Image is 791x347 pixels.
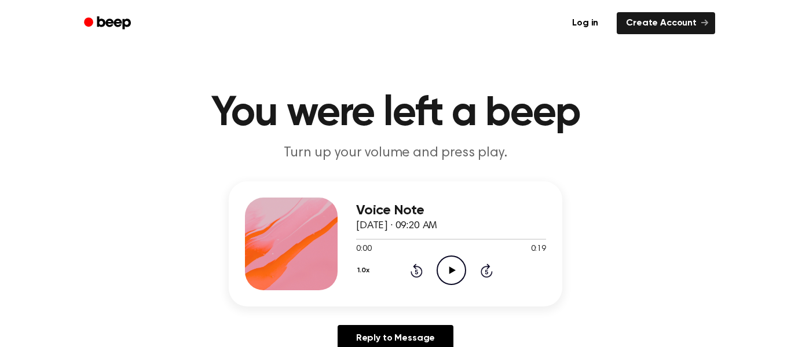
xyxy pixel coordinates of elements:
p: Turn up your volume and press play. [173,144,618,163]
button: 1.0x [356,261,373,280]
span: [DATE] · 09:20 AM [356,221,437,231]
h1: You were left a beep [99,93,692,134]
a: Beep [76,12,141,35]
h3: Voice Note [356,203,546,218]
span: 0:19 [531,243,546,255]
a: Log in [561,10,610,36]
a: Create Account [617,12,715,34]
span: 0:00 [356,243,371,255]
